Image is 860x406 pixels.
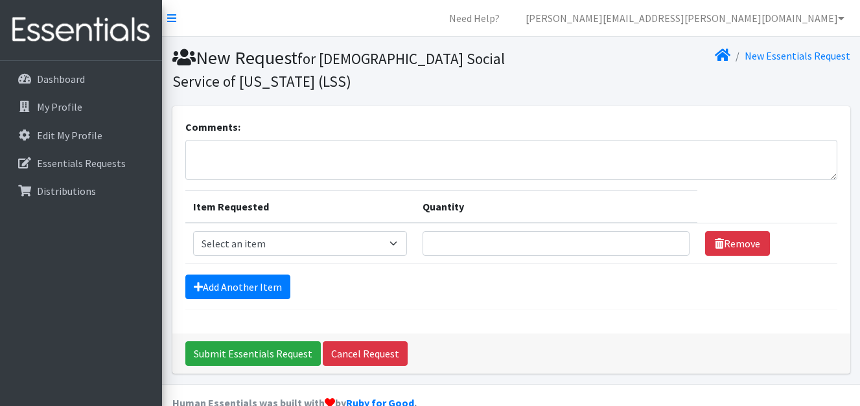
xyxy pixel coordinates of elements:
a: Dashboard [5,66,157,92]
label: Comments: [185,119,240,135]
a: Remove [705,231,770,256]
p: My Profile [37,100,82,113]
a: New Essentials Request [745,49,850,62]
a: Add Another Item [185,275,290,299]
small: for [DEMOGRAPHIC_DATA] Social Service of [US_STATE] (LSS) [172,49,505,91]
p: Edit My Profile [37,129,102,142]
a: Need Help? [439,5,510,31]
a: [PERSON_NAME][EMAIL_ADDRESS][PERSON_NAME][DOMAIN_NAME] [515,5,855,31]
img: HumanEssentials [5,8,157,52]
a: Essentials Requests [5,150,157,176]
a: Distributions [5,178,157,204]
a: Edit My Profile [5,122,157,148]
p: Distributions [37,185,96,197]
p: Dashboard [37,73,85,85]
p: Essentials Requests [37,157,126,170]
input: Submit Essentials Request [185,341,321,366]
th: Quantity [415,191,697,223]
th: Item Requested [185,191,415,223]
a: My Profile [5,94,157,120]
a: Cancel Request [323,341,408,366]
h1: New Request [172,47,507,91]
